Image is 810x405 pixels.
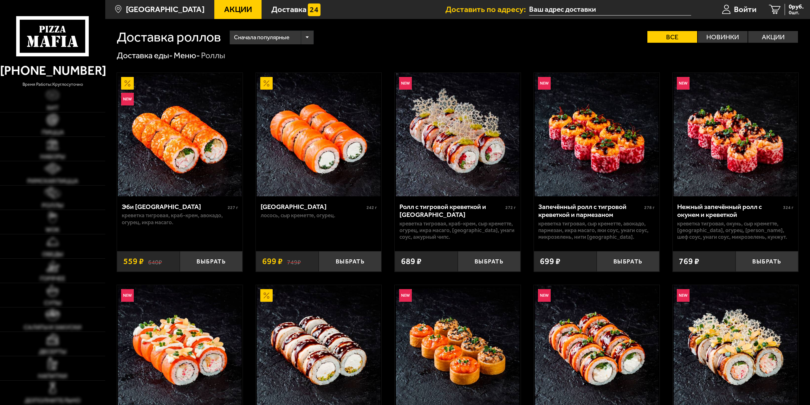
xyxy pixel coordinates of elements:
[535,73,658,196] img: Запечённый ролл с тигровой креветкой и пармезаном
[42,251,63,257] span: Обеды
[505,205,516,210] span: 272 г
[789,4,804,10] span: 0 руб.
[458,251,521,272] button: Выбрать
[40,275,65,282] span: Горячее
[399,203,504,219] div: Ролл с тигровой креветкой и [GEOGRAPHIC_DATA]
[399,289,412,302] img: Новинка
[260,289,273,302] img: Акционный
[44,300,61,306] span: Супы
[39,349,66,355] span: Десерты
[748,31,798,43] label: Акции
[783,205,794,210] span: 324 г
[319,251,381,272] button: Выбрать
[224,5,252,14] span: Акции
[121,77,134,90] img: Акционный
[789,10,804,15] span: 0 шт.
[148,257,162,266] s: 640 ₽
[201,50,225,61] div: Роллы
[117,30,221,44] h1: Доставка роллов
[677,289,690,302] img: Новинка
[679,257,699,266] span: 769 ₽
[118,73,242,196] img: Эби Калифорния
[597,251,659,272] button: Выбрать
[287,257,301,266] s: 749 ₽
[673,73,798,196] a: НовинкаНежный запечённый ролл с окунем и креветкой
[121,289,134,302] img: Новинка
[644,205,655,210] span: 278 г
[677,203,781,219] div: Нежный запечённый ролл с окунем и креветкой
[677,220,794,241] p: креветка тигровая, окунь, Сыр креметте, [GEOGRAPHIC_DATA], огурец, [PERSON_NAME], шеф соус, унаги...
[256,73,381,196] a: АкционныйФиладельфия
[122,203,226,211] div: Эби [GEOGRAPHIC_DATA]
[534,73,659,196] a: НовинкаЗапечённый ролл с тигровой креветкой и пармезаном
[401,257,422,266] span: 689 ₽
[262,257,283,266] span: 699 ₽
[27,178,78,184] span: Римская пицца
[674,73,797,196] img: Нежный запечённый ролл с окунем и креветкой
[735,251,798,272] button: Выбрать
[228,205,238,210] span: 227 г
[117,50,173,60] a: Доставка еды-
[538,203,643,219] div: Запечённый ролл с тигровой креветкой и пармезаном
[399,77,412,90] img: Новинка
[180,251,243,272] button: Выбрать
[396,73,520,196] img: Ролл с тигровой креветкой и Гуакамоле
[174,50,200,60] a: Меню-
[308,3,321,16] img: 15daf4d41897b9f0e9f617042186c801.svg
[538,220,655,241] p: креветка тигровая, Сыр креметте, авокадо, пармезан, икра масаго, яки соус, унаги соус, микрозелен...
[24,324,81,330] span: Салаты и закуски
[698,31,748,43] label: Новинки
[42,129,64,135] span: Пицца
[47,105,59,111] span: Хит
[261,203,365,211] div: [GEOGRAPHIC_DATA]
[260,77,273,90] img: Акционный
[445,5,529,14] span: Доставить по адресу:
[42,202,63,208] span: Роллы
[126,5,204,14] span: [GEOGRAPHIC_DATA]
[25,397,81,403] span: Дополнительно
[40,154,65,160] span: Наборы
[46,227,60,233] span: WOK
[123,257,144,266] span: 559 ₽
[540,257,561,266] span: 699 ₽
[257,73,380,196] img: Филадельфия
[395,73,520,196] a: НовинкаРолл с тигровой креветкой и Гуакамоле
[734,5,756,14] span: Войти
[366,205,377,210] span: 242 г
[261,212,377,219] p: лосось, Сыр креметте, огурец.
[234,29,289,46] span: Сначала популярные
[271,5,307,14] span: Доставка
[677,77,690,90] img: Новинка
[38,373,67,379] span: Напитки
[121,93,134,105] img: Новинка
[538,289,551,302] img: Новинка
[538,77,551,90] img: Новинка
[117,73,243,196] a: АкционныйНовинкаЭби Калифорния
[647,31,697,43] label: Все
[529,4,691,16] input: Ваш адрес доставки
[399,220,516,241] p: креветка тигровая, краб-крем, Сыр креметте, огурец, икра масаго, [GEOGRAPHIC_DATA], унаги соус, а...
[122,212,238,226] p: креветка тигровая, краб-крем, авокадо, огурец, икра масаго.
